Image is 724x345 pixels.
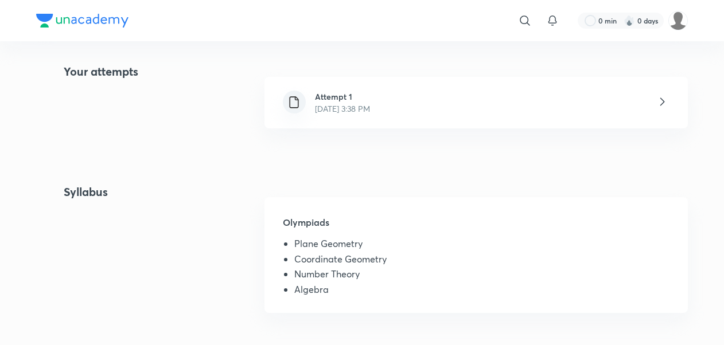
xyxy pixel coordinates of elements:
[294,254,669,269] li: Coordinate Geometry
[315,91,370,103] h6: Attempt 1
[668,11,688,30] img: Saarush Gupta
[283,215,669,238] h5: Olympiads
[287,95,301,109] img: file
[315,103,370,115] p: [DATE] 3:38 PM
[36,183,108,327] h4: Syllabus
[624,15,635,26] img: streak
[294,238,669,253] li: Plane Geometry
[36,14,129,28] img: Company Logo
[294,284,669,299] li: Algebra
[36,63,138,142] h4: Your attempts
[294,269,669,284] li: Number Theory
